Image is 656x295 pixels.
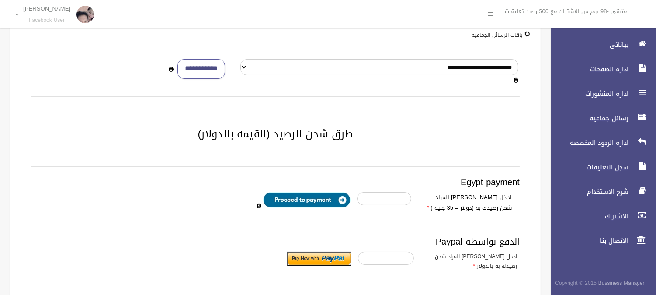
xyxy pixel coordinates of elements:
a: الاشتراك [544,207,656,226]
p: [PERSON_NAME] [23,5,70,12]
span: اداره الردود المخصصه [544,138,631,147]
span: الاتصال بنا [544,236,631,245]
span: اداره المنشورات [544,89,631,98]
a: اداره الصفحات [544,60,656,79]
small: Facebook User [23,17,70,24]
span: الاشتراك [544,212,631,221]
a: رسائل جماعيه [544,109,656,128]
a: اداره الردود المخصصه [544,133,656,152]
label: ادخل [PERSON_NAME] المراد شحن رصيدك به (دولار = 35 جنيه ) [418,192,518,213]
span: سجل التعليقات [544,163,631,172]
span: Copyright © 2015 [555,278,597,288]
a: بياناتى [544,35,656,54]
a: اداره المنشورات [544,84,656,103]
a: الاتصال بنا [544,231,656,250]
span: رسائل جماعيه [544,114,631,123]
span: بياناتى [544,40,631,49]
span: شرح الاستخدام [544,187,631,196]
strong: Bussiness Manager [598,278,645,288]
h3: الدفع بواسطه Paypal [31,237,520,246]
input: Submit [287,252,351,266]
h2: طرق شحن الرصيد (القيمه بالدولار) [21,128,530,140]
h3: Egypt payment [31,177,520,187]
span: اداره الصفحات [544,65,631,74]
a: سجل التعليقات [544,158,656,177]
label: باقات الرسائل الجماعيه [472,30,523,40]
a: شرح الاستخدام [544,182,656,201]
label: ادخل [PERSON_NAME] المراد شحن رصيدك به بالدولار [420,252,524,271]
